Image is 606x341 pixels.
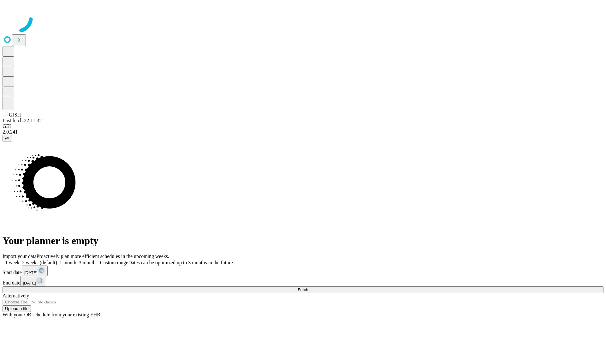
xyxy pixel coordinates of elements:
[3,123,603,129] div: GEI
[3,266,603,276] div: Start date
[22,260,57,265] span: 2 weeks (default)
[79,260,98,265] span: 3 months
[3,118,42,123] span: Last fetch: 22:11:32
[37,254,169,259] span: Proactively plan more efficient schedules in the upcoming weeks.
[5,260,20,265] span: 1 week
[60,260,76,265] span: 1 month
[298,287,308,292] span: Fetch
[3,235,603,247] h1: Your planner is empty
[128,260,234,265] span: Dates can be optimized up to 3 months in the future.
[3,129,603,135] div: 2.0.241
[20,276,46,286] button: [DATE]
[3,305,31,312] button: Upload a file
[9,112,21,117] span: GJSH
[3,312,100,317] span: With your OR schedule from your existing EHR
[100,260,128,265] span: Custom range
[3,286,603,293] button: Fetch
[5,136,9,141] span: @
[22,266,48,276] button: [DATE]
[3,293,29,298] span: Alternatively
[3,276,603,286] div: End date
[24,270,38,275] span: [DATE]
[3,254,37,259] span: Import your data
[3,135,12,141] button: @
[23,281,36,285] span: [DATE]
